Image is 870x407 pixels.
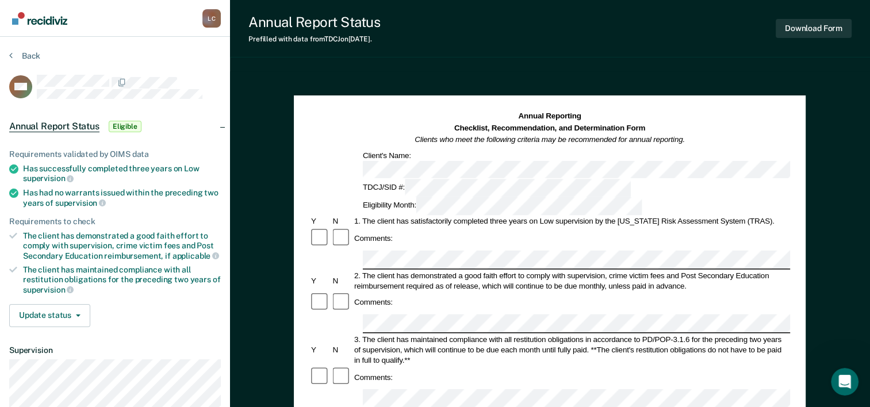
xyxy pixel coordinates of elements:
[9,121,99,132] span: Annual Report Status
[23,265,221,294] div: The client has maintained compliance with all restitution obligations for the preceding two years of
[55,198,106,208] span: supervision
[248,35,380,43] div: Prefilled with data from TDCJ on [DATE] .
[776,19,852,38] button: Download Form
[361,197,644,215] div: Eligibility Month:
[361,179,633,197] div: TDCJ/SID #:
[9,51,40,61] button: Back
[202,9,221,28] div: L C
[309,216,331,226] div: Y
[23,285,74,294] span: supervision
[331,275,352,286] div: N
[9,304,90,327] button: Update status
[454,124,645,132] strong: Checklist, Recommendation, and Determination Form
[23,188,221,208] div: Has had no warrants issued within the preceding two years of
[23,174,74,183] span: supervision
[415,135,685,144] em: Clients who meet the following criteria may be recommended for annual reporting.
[9,217,221,226] div: Requirements to check
[352,270,790,291] div: 2. The client has demonstrated a good faith effort to comply with supervision, crime victim fees ...
[352,372,394,382] div: Comments:
[831,368,858,396] iframe: Intercom live chat
[352,334,790,365] div: 3. The client has maintained compliance with all restitution obligations in accordance to PD/POP-...
[23,164,221,183] div: Has successfully completed three years on Low
[352,233,394,244] div: Comments:
[352,297,394,308] div: Comments:
[331,344,352,355] div: N
[202,9,221,28] button: Profile dropdown button
[109,121,141,132] span: Eligible
[519,112,581,121] strong: Annual Reporting
[23,231,221,260] div: The client has demonstrated a good faith effort to comply with supervision, crime victim fees and...
[309,344,331,355] div: Y
[352,216,790,226] div: 1. The client has satisfactorily completed three years on Low supervision by the [US_STATE] Risk ...
[331,216,352,226] div: N
[173,251,219,260] span: applicable
[9,149,221,159] div: Requirements validated by OIMS data
[309,275,331,286] div: Y
[12,12,67,25] img: Recidiviz
[248,14,380,30] div: Annual Report Status
[9,345,221,355] dt: Supervision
